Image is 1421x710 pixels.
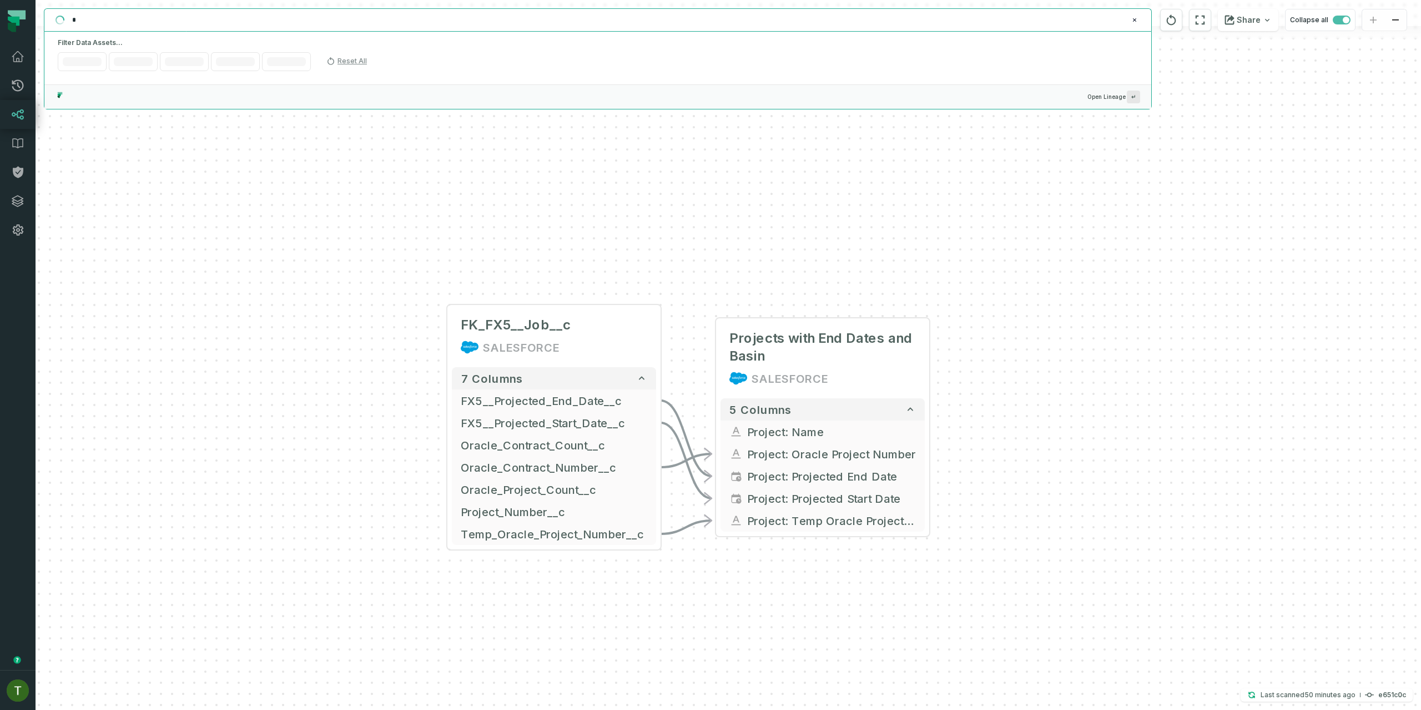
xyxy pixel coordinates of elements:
span: string [729,425,743,438]
span: Project: Temp Oracle Project Number [747,512,916,529]
div: Tooltip anchor [12,655,22,665]
span: Project_Number__c [461,503,647,520]
button: Oracle_Contract_Number__c [452,456,656,478]
button: Project: Projected End Date [720,465,925,487]
button: Clear search query [1129,14,1140,26]
span: 5 columns [729,403,792,416]
span: Project: Projected End Date [747,468,916,484]
span: Projects with End Dates and Basin [729,329,916,365]
button: Oracle_Contract_Count__c [452,434,656,456]
span: Oracle_Project_Count__c [461,481,647,498]
span: Project: Projected Start Date [747,490,916,507]
div: SALESFORCE [483,338,560,356]
img: avatar of Tomer Galun [7,679,29,702]
button: FX5__Projected_End_Date__c [452,389,656,412]
button: Project: Projected Start Date [720,487,925,509]
g: Edge from d114e25ef0e2fec540ccbe6b36d1e836 to 87cf3a0358e1dcfd5c7516d6c5ce563a [661,454,712,467]
span: 7 columns [461,372,523,385]
button: Temp_Oracle_Project_Number__c [452,523,656,545]
button: Project: Temp Oracle Project Number [720,509,925,532]
h5: Filter Data Assets... [58,38,1138,47]
span: Oracle_Contract_Number__c [461,459,647,476]
button: zoom out [1384,9,1407,31]
span: Oracle_Contract_Count__c [461,437,647,453]
button: Reset All [322,52,371,70]
div: SALESFORCE [752,369,828,387]
button: FX5__Projected_Start_Date__c [452,412,656,434]
button: Project: Oracle Project Number [720,443,925,465]
span: FX5__Projected_End_Date__c [461,392,647,409]
span: Temp_Oracle_Project_Number__c [461,526,647,542]
span: FX5__Projected_Start_Date__c [461,414,647,431]
p: Last scanned [1261,689,1356,701]
span: string [729,447,743,461]
button: Project_Number__c [452,501,656,523]
relative-time: Oct 1, 2025, 10:27 PM GMT+3 [1304,691,1356,699]
button: Project: Name [720,421,925,443]
span: string [729,514,743,527]
span: timestamp [729,492,743,505]
span: FK_FX5__Job__c [461,316,571,334]
g: Edge from d114e25ef0e2fec540ccbe6b36d1e836 to 87cf3a0358e1dcfd5c7516d6c5ce563a [661,401,712,476]
button: Last scanned[DATE] 10:27:15 PMe651c0c [1241,688,1413,702]
span: Press ↵ to add a new Data Asset to the graph [1127,91,1140,103]
span: Project: Oracle Project Number [747,446,916,462]
div: Suggestions [44,78,1151,84]
button: Oracle_Project_Count__c [452,478,656,501]
button: Collapse all [1285,9,1356,31]
span: Open Lineage [1087,91,1140,103]
h4: e651c0c [1378,692,1406,698]
g: Edge from d114e25ef0e2fec540ccbe6b36d1e836 to 87cf3a0358e1dcfd5c7516d6c5ce563a [661,423,712,498]
span: timestamp [729,469,743,483]
button: Share [1218,9,1278,31]
span: Project: Name [747,423,916,440]
g: Edge from d114e25ef0e2fec540ccbe6b36d1e836 to 87cf3a0358e1dcfd5c7516d6c5ce563a [661,521,712,534]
